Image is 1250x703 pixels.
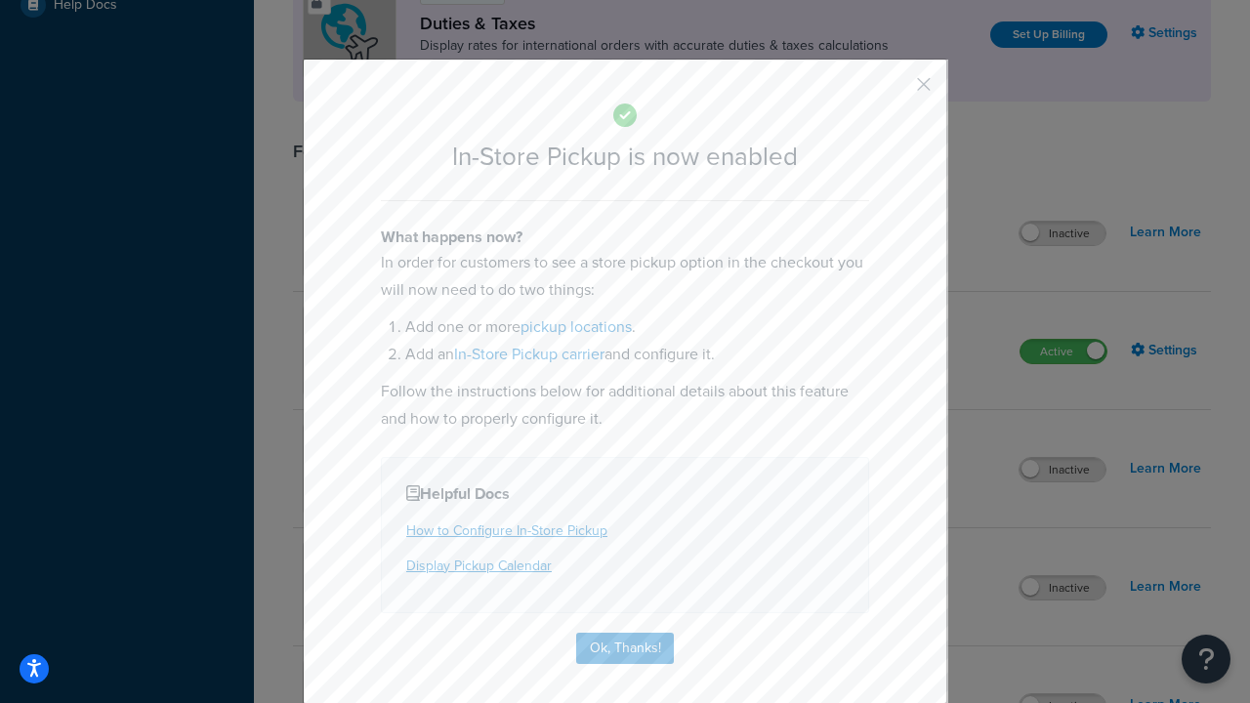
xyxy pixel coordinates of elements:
p: Follow the instructions below for additional details about this feature and how to properly confi... [381,378,869,433]
h4: What happens now? [381,226,869,249]
a: In-Store Pickup carrier [454,343,604,365]
li: Add an and configure it. [405,341,869,368]
a: Display Pickup Calendar [406,556,552,576]
h4: Helpful Docs [406,482,844,506]
h2: In-Store Pickup is now enabled [381,143,869,171]
button: Ok, Thanks! [576,633,674,664]
li: Add one or more . [405,313,869,341]
p: In order for customers to see a store pickup option in the checkout you will now need to do two t... [381,249,869,304]
a: pickup locations [521,315,632,338]
a: How to Configure In-Store Pickup [406,520,607,541]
